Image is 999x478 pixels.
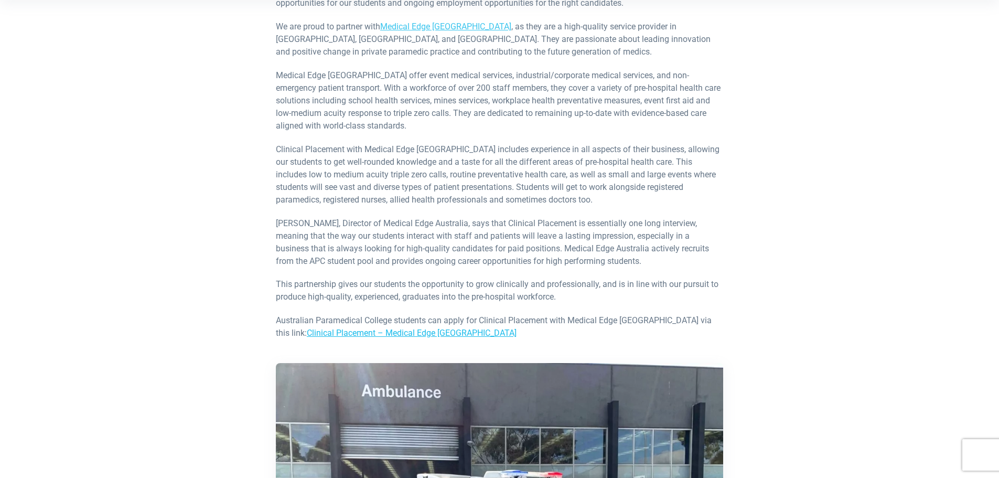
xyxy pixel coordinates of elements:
[307,328,517,338] a: Clinical Placement – Medical Edge [GEOGRAPHIC_DATA]
[380,22,511,31] a: Medical Edge [GEOGRAPHIC_DATA]
[276,278,723,303] p: This partnership gives our students the opportunity to grow clinically and professionally, and is...
[276,20,723,58] p: We are proud to partner with , as they are a high-quality service provider in [GEOGRAPHIC_DATA], ...
[276,314,723,339] p: Australian Paramedical College students can apply for Clinical Placement with Medical Edge [GEOGR...
[276,69,723,132] p: Medical Edge [GEOGRAPHIC_DATA] offer event medical services, industrial/corporate medical service...
[276,143,723,206] p: Clinical Placement with Medical Edge [GEOGRAPHIC_DATA] includes experience in all aspects of thei...
[276,217,723,268] p: [PERSON_NAME], Director of Medical Edge Australia, says that Clinical Placement is essentially on...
